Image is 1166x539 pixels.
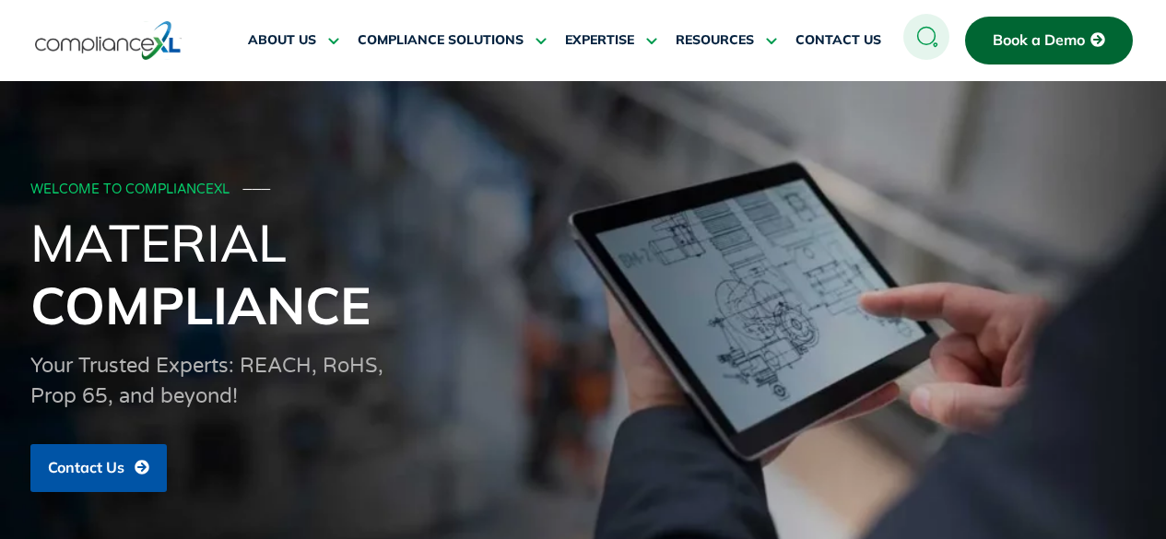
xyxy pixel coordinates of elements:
[35,19,182,62] img: logo-one.svg
[248,18,339,63] a: ABOUT US
[30,273,371,337] span: Compliance
[358,32,524,49] span: COMPLIANCE SOLUTIONS
[243,182,271,197] span: ───
[795,32,881,49] span: CONTACT US
[676,18,777,63] a: RESOURCES
[48,460,124,476] span: Contact Us
[30,354,383,408] span: Your Trusted Experts: REACH, RoHS, Prop 65, and beyond!
[30,182,1131,198] div: WELCOME TO COMPLIANCEXL
[358,18,547,63] a: COMPLIANCE SOLUTIONS
[795,18,881,63] a: CONTACT US
[30,211,1137,336] h1: Material
[248,32,316,49] span: ABOUT US
[993,32,1085,49] span: Book a Demo
[565,32,634,49] span: EXPERTISE
[565,18,657,63] a: EXPERTISE
[30,444,167,492] a: Contact Us
[965,17,1133,64] a: Book a Demo
[676,32,754,49] span: RESOURCES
